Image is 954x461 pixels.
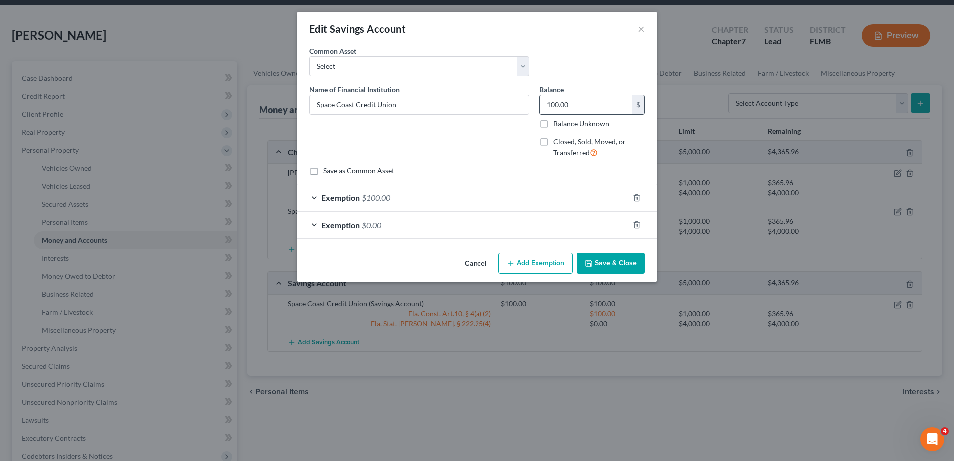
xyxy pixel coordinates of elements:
[323,166,394,176] label: Save as Common Asset
[632,95,644,114] div: $
[539,84,564,95] label: Balance
[321,193,360,202] span: Exemption
[577,253,645,274] button: Save & Close
[920,427,944,451] iframe: Intercom live chat
[309,85,400,94] span: Name of Financial Institution
[540,95,632,114] input: 0.00
[309,46,356,56] label: Common Asset
[553,137,626,157] span: Closed, Sold, Moved, or Transferred
[498,253,573,274] button: Add Exemption
[553,119,609,129] label: Balance Unknown
[310,95,529,114] input: Enter name...
[362,193,390,202] span: $100.00
[638,23,645,35] button: ×
[309,22,406,36] div: Edit Savings Account
[457,254,494,274] button: Cancel
[321,220,360,230] span: Exemption
[362,220,381,230] span: $0.00
[941,427,949,435] span: 4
